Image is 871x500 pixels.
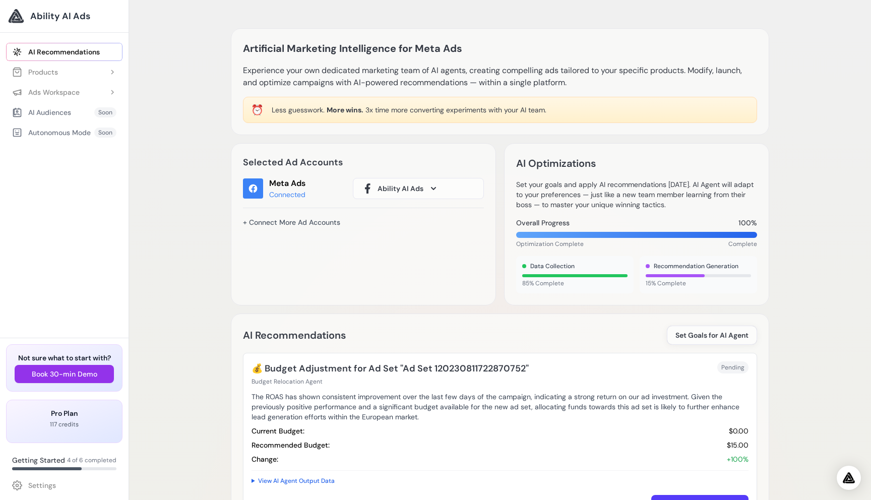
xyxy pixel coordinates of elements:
button: Set Goals for AI Agent [667,326,757,345]
span: +100% [727,454,749,464]
span: 4 of 6 completed [67,456,116,464]
h2: Selected Ad Accounts [243,155,484,169]
span: $0.00 [729,426,749,436]
h3: Not sure what to start with? [15,353,114,363]
span: Current Budget: [252,426,304,436]
span: Less guesswork. [272,105,325,114]
div: Autonomous Mode [12,128,91,138]
span: Set Goals for AI Agent [675,330,749,340]
span: 85% Complete [522,279,628,287]
button: Ability AI Ads [353,178,484,199]
span: Recommended Budget: [252,440,330,450]
span: $15.00 [727,440,749,450]
div: ⏰ [251,103,264,117]
a: Settings [6,476,122,494]
span: Data Collection [530,262,575,270]
button: Products [6,63,122,81]
div: Connected [269,190,305,200]
div: AI Audiences [12,107,71,117]
h3: Pro Plan [15,408,114,418]
div: Ads Workspace [12,87,80,97]
span: Recommendation Generation [654,262,738,270]
p: Set your goals and apply AI recommendations [DATE]. AI Agent will adapt to your preferences — jus... [516,179,757,210]
span: 100% [738,218,757,228]
span: 3x time more converting experiments with your AI team. [365,105,546,114]
span: Ability AI Ads [378,183,423,194]
h1: Artificial Marketing Intelligence for Meta Ads [243,40,462,56]
span: Optimization Complete [516,240,584,248]
span: Getting Started [12,455,65,465]
h2: AI Recommendations [243,327,346,343]
span: 15% Complete [646,279,751,287]
summary: View AI Agent Output Data [252,475,749,487]
p: The ROAS has shown consistent improvement over the last few days of the campaign, indicating a st... [252,392,749,422]
div: Budget Relocation Agent [252,378,529,386]
a: + Connect More Ad Accounts [243,214,340,231]
span: Soon [94,128,116,138]
span: Pending [717,361,749,373]
a: Ability AI Ads [8,8,120,24]
span: More wins. [327,105,363,114]
div: Products [12,67,58,77]
span: Overall Progress [516,218,570,228]
div: Open Intercom Messenger [837,466,861,490]
p: 117 credits [15,420,114,428]
span: Change: [252,454,278,464]
h2: AI Optimizations [516,155,596,171]
h3: 💰 Budget Adjustment for Ad Set "Ad Set 120230811722870752" [252,361,529,376]
span: Ability AI Ads [30,9,90,23]
a: Getting Started 4 of 6 completed [6,451,122,474]
button: Ads Workspace [6,83,122,101]
span: Complete [728,240,757,248]
span: Soon [94,107,116,117]
a: AI Recommendations [6,43,122,61]
p: Experience your own dedicated marketing team of AI agents, creating compelling ads tailored to yo... [243,65,757,89]
button: Book 30-min Demo [15,365,114,383]
div: Meta Ads [269,177,305,190]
